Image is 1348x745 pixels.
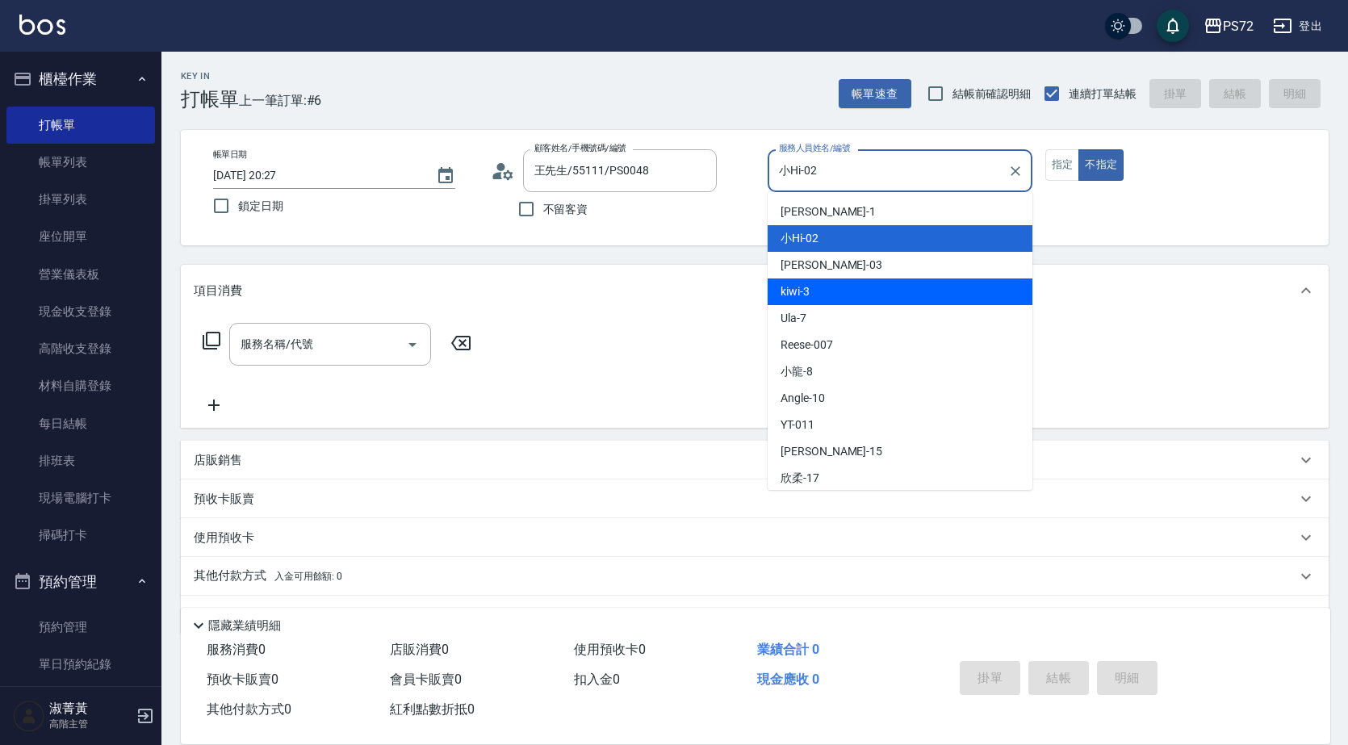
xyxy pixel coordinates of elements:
span: 鎖定日期 [238,198,283,215]
span: 紅利點數折抵 0 [390,701,475,717]
p: 高階主管 [49,717,132,731]
label: 服務人員姓名/編號 [779,142,850,154]
p: 預收卡販賣 [194,491,254,508]
p: 項目消費 [194,283,242,299]
span: 其他付款方式 0 [207,701,291,717]
span: 使用預收卡 0 [574,642,646,657]
button: 登出 [1266,11,1329,41]
span: 入金可用餘額: 0 [274,571,343,582]
button: Choose date, selected date is 2025-09-22 [426,157,465,195]
a: 高階收支登錄 [6,330,155,367]
div: 項目消費 [181,265,1329,316]
label: 帳單日期 [213,149,247,161]
p: 備註及來源 [194,607,254,624]
h3: 打帳單 [181,88,239,111]
input: YYYY/MM/DD hh:mm [213,162,420,189]
a: 現金收支登錄 [6,293,155,330]
button: 不指定 [1078,149,1124,181]
button: Clear [1004,160,1027,182]
h5: 淑菁黃 [49,701,132,717]
span: kiwi -3 [781,283,810,300]
span: 預收卡販賣 0 [207,672,278,687]
button: save [1157,10,1189,42]
span: 業績合計 0 [757,642,819,657]
button: 櫃檯作業 [6,58,155,100]
span: 現金應收 0 [757,672,819,687]
h2: Key In [181,71,239,82]
span: 扣入金 0 [574,672,620,687]
button: PS72 [1197,10,1260,43]
span: 店販消費 0 [390,642,449,657]
p: 隱藏業績明細 [208,617,281,634]
button: 帳單速查 [839,79,911,109]
a: 營業儀表板 [6,256,155,293]
img: Logo [19,15,65,35]
span: 會員卡販賣 0 [390,672,462,687]
a: 每日結帳 [6,405,155,442]
a: 掃碼打卡 [6,517,155,554]
a: 單週預約紀錄 [6,684,155,721]
a: 帳單列表 [6,144,155,181]
span: 欣柔 -17 [781,470,819,487]
span: 不留客資 [543,201,588,218]
div: 店販銷售 [181,441,1329,479]
button: Open [400,332,425,358]
p: 店販銷售 [194,452,242,469]
a: 現場電腦打卡 [6,479,155,517]
span: 結帳前確認明細 [952,86,1032,103]
div: PS72 [1223,16,1254,36]
span: Reese -007 [781,337,833,354]
img: Person [13,700,45,732]
a: 單日預約紀錄 [6,646,155,683]
div: 備註及來源 [181,596,1329,634]
span: YT -011 [781,416,814,433]
a: 預約管理 [6,609,155,646]
label: 顧客姓名/手機號碼/編號 [534,142,626,154]
span: 小Hi -02 [781,230,818,247]
a: 打帳單 [6,107,155,144]
a: 掛單列表 [6,181,155,218]
span: 小龍 -8 [781,363,813,380]
span: [PERSON_NAME] -1 [781,203,876,220]
span: 服務消費 0 [207,642,266,657]
span: 連續打單結帳 [1069,86,1137,103]
span: [PERSON_NAME] -03 [781,257,882,274]
div: 使用預收卡 [181,518,1329,557]
p: 其他付款方式 [194,567,342,585]
div: 預收卡販賣 [181,479,1329,518]
a: 座位開單 [6,218,155,255]
span: Angle -10 [781,390,825,407]
button: 指定 [1045,149,1080,181]
button: 預約管理 [6,561,155,603]
span: [PERSON_NAME] -15 [781,443,882,460]
div: 其他付款方式入金可用餘額: 0 [181,557,1329,596]
span: 上一筆訂單:#6 [239,90,322,111]
p: 使用預收卡 [194,529,254,546]
span: Ula -7 [781,310,806,327]
a: 排班表 [6,442,155,479]
a: 材料自購登錄 [6,367,155,404]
